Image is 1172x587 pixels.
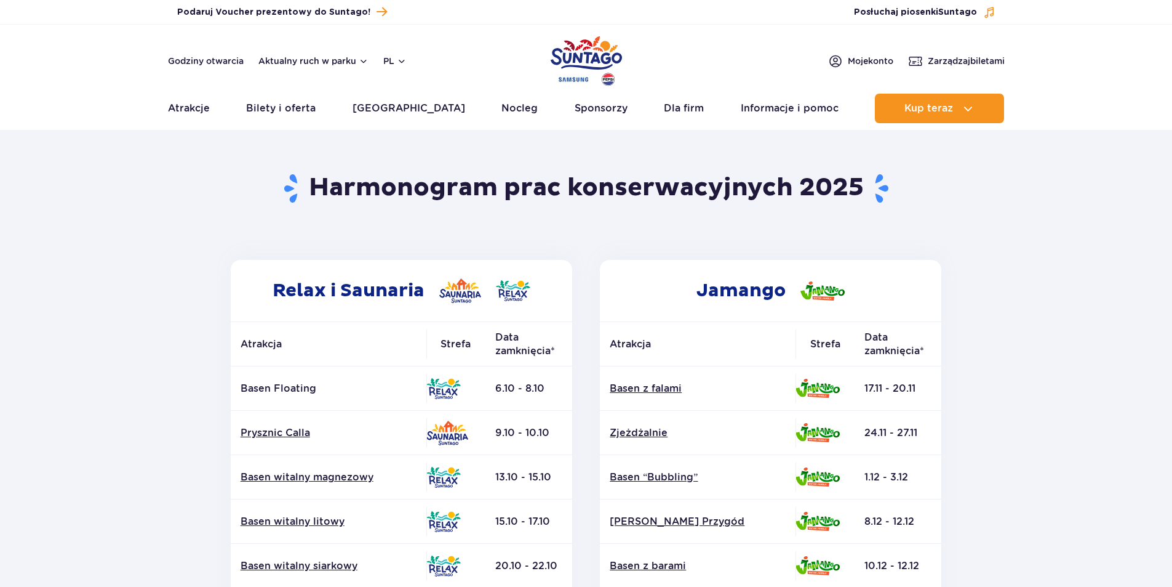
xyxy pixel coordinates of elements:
[246,94,316,123] a: Bilety i oferta
[855,322,941,366] th: Data zamknięcia*
[610,382,786,395] a: Basen z falami
[600,260,941,322] h2: Jamango
[241,515,417,528] a: Basen witalny litowy
[795,379,840,398] img: Jamango
[485,500,572,544] td: 15.10 - 17.10
[610,426,786,440] a: Zjeżdżalnie
[485,366,572,411] td: 6.10 - 8.10
[426,421,468,445] img: Saunaria
[928,55,1005,67] span: Zarządzaj biletami
[231,322,426,366] th: Atrakcja
[439,278,481,303] img: Saunaria
[258,56,369,66] button: Aktualny ruch w parku
[600,322,795,366] th: Atrakcja
[168,55,244,67] a: Godziny otwarcia
[485,322,572,366] th: Data zamknięcia*
[855,455,941,500] td: 1.12 - 3.12
[741,94,839,123] a: Informacje i pomoc
[426,467,461,488] img: Relax
[795,512,840,531] img: Jamango
[177,6,370,18] span: Podaruj Voucher prezentowy do Suntago!
[426,378,461,399] img: Relax
[426,511,461,532] img: Relax
[231,260,572,322] h2: Relax i Saunaria
[168,94,210,123] a: Atrakcje
[795,468,840,487] img: Jamango
[485,455,572,500] td: 13.10 - 15.10
[855,366,941,411] td: 17.11 - 20.11
[353,94,465,123] a: [GEOGRAPHIC_DATA]
[795,556,840,575] img: Jamango
[383,55,407,67] button: pl
[828,54,893,68] a: Mojekonto
[426,556,461,577] img: Relax
[485,411,572,455] td: 9.10 - 10.10
[226,172,946,204] h1: Harmonogram prac konserwacyjnych 2025
[241,426,417,440] a: Prysznic Calla
[938,8,977,17] span: Suntago
[855,411,941,455] td: 24.11 - 27.11
[501,94,538,123] a: Nocleg
[904,103,953,114] span: Kup teraz
[908,54,1005,68] a: Zarządzajbiletami
[854,6,977,18] span: Posłuchaj piosenki
[610,515,786,528] a: [PERSON_NAME] Przygód
[426,322,485,366] th: Strefa
[855,500,941,544] td: 8.12 - 12.12
[496,280,530,301] img: Relax
[848,55,893,67] span: Moje konto
[551,31,622,87] a: Park of Poland
[241,559,417,573] a: Basen witalny siarkowy
[241,471,417,484] a: Basen witalny magnezowy
[177,4,387,20] a: Podaruj Voucher prezentowy do Suntago!
[664,94,704,123] a: Dla firm
[795,322,855,366] th: Strefa
[575,94,628,123] a: Sponsorzy
[795,423,840,442] img: Jamango
[854,6,995,18] button: Posłuchaj piosenkiSuntago
[610,559,786,573] a: Basen z barami
[800,281,845,301] img: Jamango
[610,471,786,484] a: Basen “Bubbling”
[241,382,417,395] p: Basen Floating
[875,94,1004,123] button: Kup teraz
